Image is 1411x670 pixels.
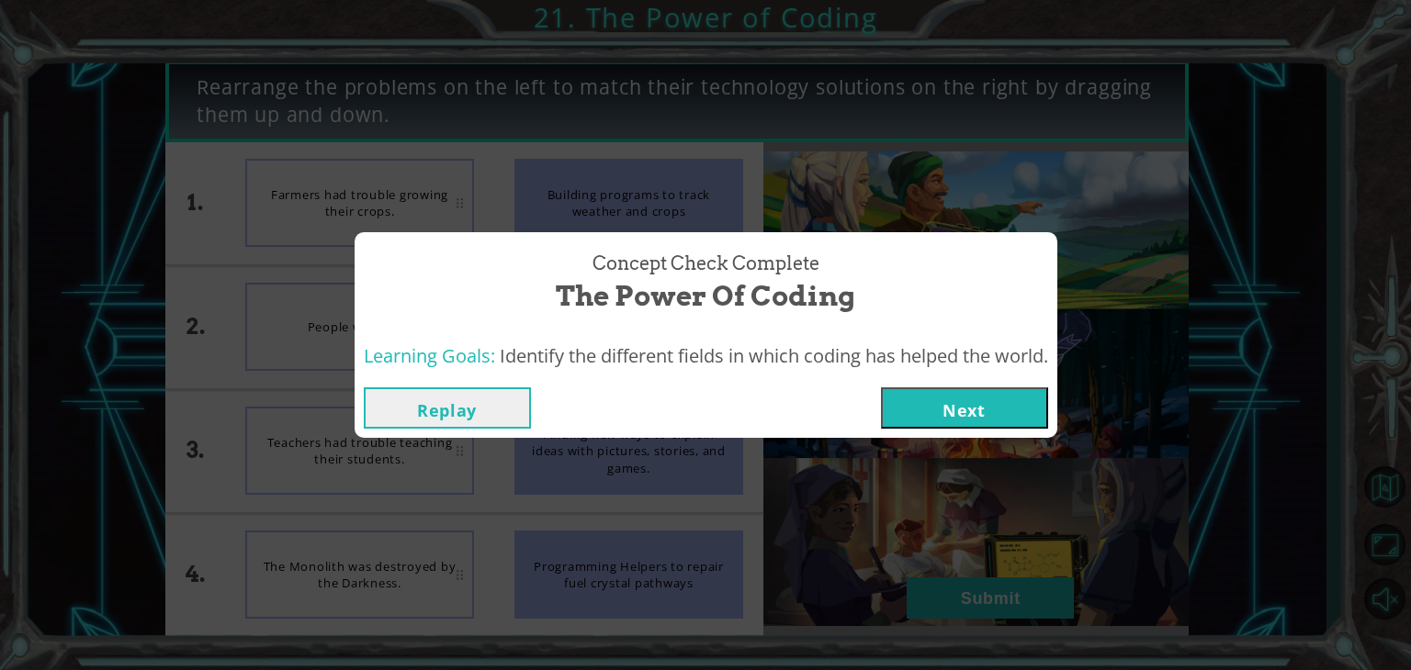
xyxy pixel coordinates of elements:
span: Learning Goals: [364,343,495,368]
button: Next [881,387,1048,429]
span: Identify the different fields in which coding has helped the world. [500,343,1048,368]
button: Replay [364,387,531,429]
span: The Power of Coding [556,276,855,316]
span: Concept Check Complete [593,251,819,277]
